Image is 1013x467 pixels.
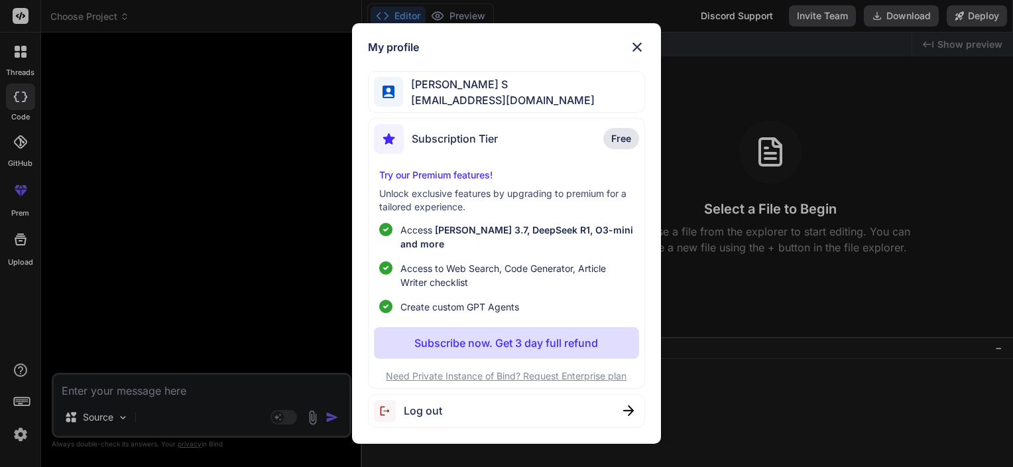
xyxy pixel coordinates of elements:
[379,187,634,214] p: Unlock exclusive features by upgrading to premium for a tailored experience.
[611,132,631,145] span: Free
[403,92,595,108] span: [EMAIL_ADDRESS][DOMAIN_NAME]
[379,300,392,313] img: checklist
[404,403,442,419] span: Log out
[383,86,395,98] img: profile
[374,400,404,422] img: logout
[379,261,392,275] img: checklist
[400,223,634,251] p: Access
[403,76,595,92] span: [PERSON_NAME] S
[400,300,519,314] span: Create custom GPT Agents
[374,369,640,383] p: Need Private Instance of Bind? Request Enterprise plan
[368,39,419,55] h1: My profile
[374,124,404,154] img: subscription
[629,39,645,55] img: close
[412,131,498,147] span: Subscription Tier
[623,405,634,416] img: close
[379,223,392,236] img: checklist
[400,261,634,289] span: Access to Web Search, Code Generator, Article Writer checklist
[414,335,598,351] p: Subscribe now. Get 3 day full refund
[374,327,640,359] button: Subscribe now. Get 3 day full refund
[379,168,634,182] p: Try our Premium features!
[400,224,633,249] span: [PERSON_NAME] 3.7, DeepSeek R1, O3-mini and more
